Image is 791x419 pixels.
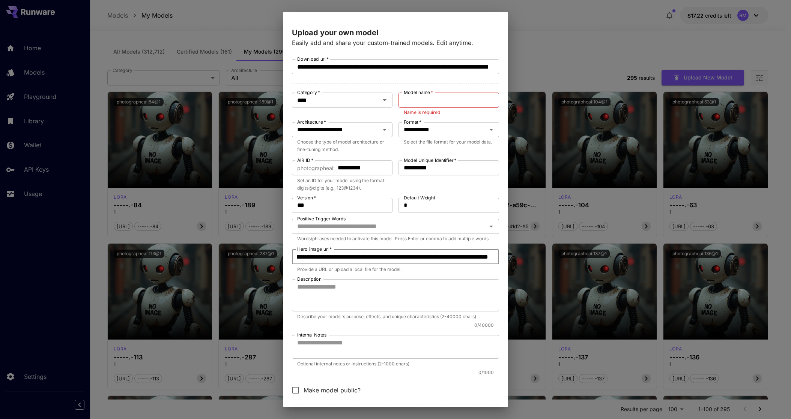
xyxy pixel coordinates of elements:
p: Name is required [404,109,494,116]
span: photographeai : [297,164,335,172]
label: Model Unique Identifier [404,157,456,163]
label: Description [297,276,322,282]
p: Provide a URL or upload a local file for the model. [297,266,494,273]
p: Choose the type of model architecture or fine-tuning method. [297,138,387,153]
p: Set an ID for your model using the format: digits@digits (e.g., 123@1234). [297,177,387,192]
p: Optional internal notes or instructions (2-1000 chars) [297,360,494,368]
button: Open [486,124,496,135]
label: AIR ID [297,157,313,163]
label: Version [297,195,316,201]
p: Upload your own model [292,27,499,38]
p: Describe your model's purpose, effects, and unique characteristics (2-40000 chars) [297,313,494,320]
label: Category [297,89,320,96]
button: Open [379,124,390,135]
button: Open [486,221,496,232]
p: Easily add and share your custom-trained models. Edit anytime. [292,38,499,47]
label: Hero image url [297,246,332,252]
p: 0 / 1000 [292,369,494,376]
label: Internal Notes [297,332,326,338]
label: Architecture [297,119,326,125]
p: Select the file format for your model data. [404,138,494,146]
p: 0 / 40000 [292,322,494,329]
span: Make model public? [304,386,361,395]
label: Default Weight [404,195,435,201]
label: Positive Trigger Words [297,215,346,222]
label: Model name [404,89,433,96]
label: Download url [297,56,329,62]
button: Open [379,95,390,105]
p: Words/phrases needed to activate this model. Press Enter or comma to add multiple words [297,235,494,242]
label: Format [404,119,421,125]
